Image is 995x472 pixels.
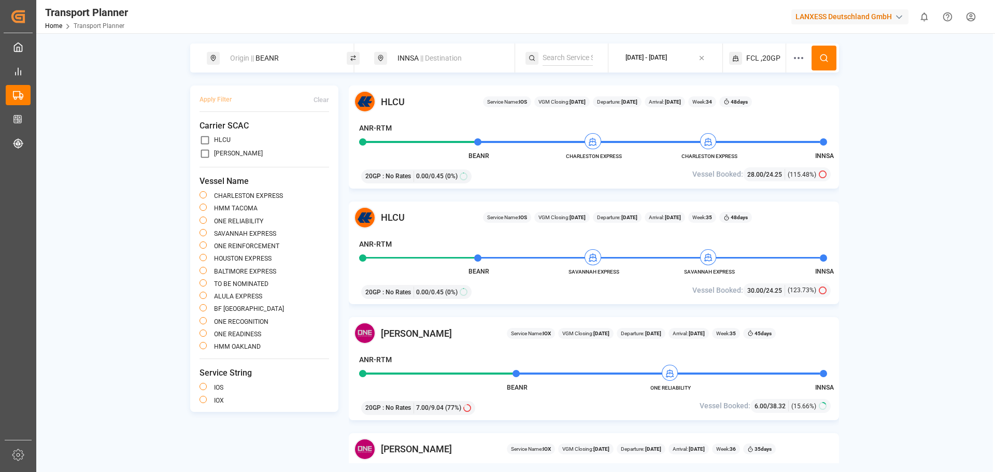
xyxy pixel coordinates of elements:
span: (115.48%) [788,170,816,179]
span: 7.00 / 9.04 [416,403,444,412]
span: INNSA [815,268,834,275]
span: Departure: [621,330,661,337]
span: 24.25 [766,287,782,294]
label: ALULA EXPRESS [214,293,262,299]
div: / [755,401,789,411]
span: Arrival: [673,445,705,453]
img: Carrier [354,91,376,112]
div: / [747,169,785,180]
div: BEANR [224,49,336,68]
span: VGM Closing: [562,445,609,453]
button: Help Center [936,5,959,28]
label: BF [GEOGRAPHIC_DATA] [214,306,284,312]
label: HMM OAKLAND [214,344,261,350]
b: 35 [706,214,712,220]
span: VGM Closing: [562,330,609,337]
input: Search Service String [543,50,593,66]
span: Service Name: [487,98,527,106]
label: SAVANNAH EXPRESS [214,231,276,237]
span: 20GP [365,403,381,412]
b: [DATE] [570,99,586,105]
div: / [747,285,785,296]
span: CHARLESTON EXPRESS [681,152,738,160]
label: HOUSTON EXPRESS [214,255,272,262]
b: IOS [519,99,527,105]
span: Week: [716,445,736,453]
span: Arrival: [649,98,681,106]
span: ONE RELIABILITY [642,384,699,392]
span: HLCU [381,210,405,224]
h4: ANR-RTM [359,123,392,134]
img: Carrier [354,322,376,344]
span: Carrier SCAC [200,120,329,132]
span: Departure: [597,213,637,221]
span: VGM Closing: [538,213,586,221]
span: Vessel Name [200,175,329,188]
span: (0%) [445,171,458,181]
span: Arrival: [673,330,705,337]
h4: ANR-RTM [359,239,392,250]
label: IOS [214,384,223,391]
span: SAVANNAH EXPRESS [681,268,738,276]
label: [PERSON_NAME] [214,150,263,156]
span: 6.00 [755,403,767,410]
div: Clear [314,95,329,105]
span: Week: [716,330,736,337]
span: FCL [746,53,759,64]
b: [DATE] [688,446,705,452]
b: 48 days [731,99,748,105]
span: SAVANNAH EXPRESS [565,268,622,276]
b: IOX [543,446,551,452]
img: Carrier [354,207,376,228]
label: ONE RELIABILITY [214,218,263,224]
span: : No Rates [382,288,411,297]
label: IOX [214,397,224,404]
b: [DATE] [664,214,681,220]
span: Service Name: [511,330,551,337]
span: Vessel Booked: [700,401,750,411]
span: ,20GP [761,53,780,64]
b: [DATE] [620,214,637,220]
div: LANXESS Deutschland GmbH [791,9,908,24]
label: ONE READINESS [214,331,261,337]
b: 35 [730,331,736,336]
button: [DATE] - [DATE] [615,48,716,68]
span: : No Rates [382,171,411,181]
button: show 0 new notifications [913,5,936,28]
span: HLCU [381,95,405,109]
span: (123.73%) [788,285,816,295]
span: Week: [692,98,712,106]
label: CHARLESTON EXPRESS [214,193,283,199]
span: Departure: [597,98,637,106]
span: 0.00 / 0.45 [416,171,444,181]
label: TO BE NOMINATED [214,281,268,287]
span: BEANR [507,384,528,391]
b: IOX [543,331,551,336]
span: 20GP [365,171,381,181]
span: 20GP [365,288,381,297]
span: 0.00 / 0.45 [416,288,444,297]
span: Week: [692,213,712,221]
b: [DATE] [570,214,586,220]
span: Vessel Booked: [692,285,743,296]
b: 45 days [755,331,772,336]
b: 34 [706,99,712,105]
div: Transport Planner [45,5,128,20]
b: [DATE] [644,331,661,336]
label: BALTIMORE EXPRESS [214,268,276,275]
b: IOS [519,214,527,220]
b: [DATE] [644,446,661,452]
label: ONE RECOGNITION [214,319,268,325]
span: Vessel Booked: [692,169,743,180]
span: || Destination [420,54,462,62]
span: Service Name: [511,445,551,453]
span: Origin || [230,54,254,62]
span: : No Rates [382,403,411,412]
span: Arrival: [649,213,681,221]
a: Home [45,22,62,30]
span: INNSA [815,152,834,160]
span: Service Name: [487,213,527,221]
span: 38.32 [770,403,786,410]
div: [DATE] - [DATE] [626,53,667,63]
label: HMM TACOMA [214,205,258,211]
